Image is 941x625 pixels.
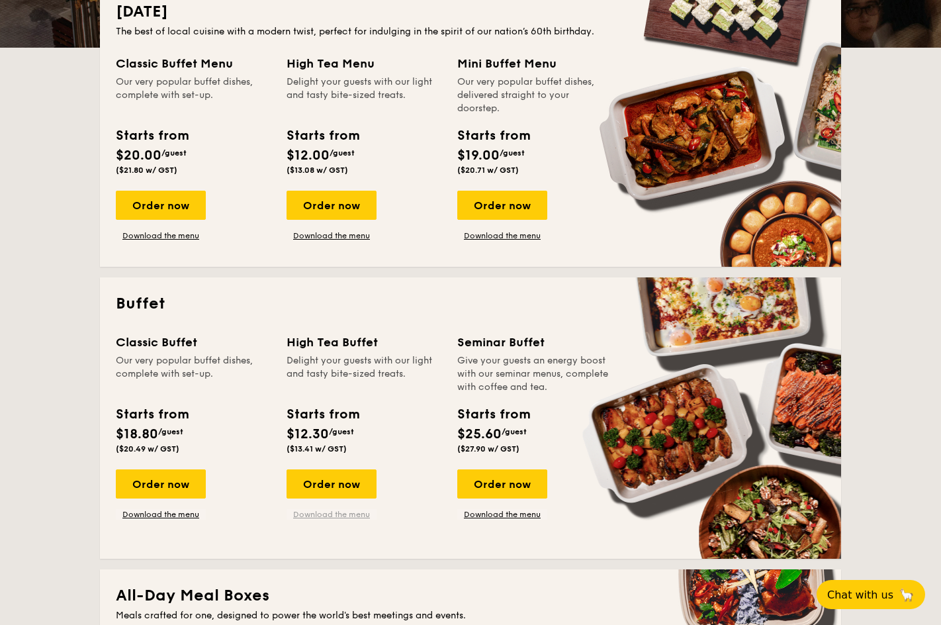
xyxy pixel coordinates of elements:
[116,354,271,394] div: Our very popular buffet dishes, complete with set-up.
[116,509,206,520] a: Download the menu
[287,75,441,115] div: Delight your guests with our light and tasty bite-sized treats.
[457,54,612,73] div: Mini Buffet Menu
[457,426,502,442] span: $25.60
[457,191,547,220] div: Order now
[287,126,359,146] div: Starts from
[116,1,825,23] h2: [DATE]
[287,509,377,520] a: Download the menu
[457,405,529,424] div: Starts from
[287,426,329,442] span: $12.30
[116,230,206,241] a: Download the menu
[116,405,188,424] div: Starts from
[116,333,271,352] div: Classic Buffet
[457,126,529,146] div: Starts from
[287,54,441,73] div: High Tea Menu
[158,427,183,436] span: /guest
[287,405,359,424] div: Starts from
[899,587,915,602] span: 🦙
[116,585,825,606] h2: All-Day Meal Boxes
[500,148,525,158] span: /guest
[116,25,825,38] div: The best of local cuisine with a modern twist, perfect for indulging in the spirit of our nation’...
[287,333,441,352] div: High Tea Buffet
[287,230,377,241] a: Download the menu
[287,148,330,164] span: $12.00
[817,580,925,609] button: Chat with us🦙
[116,469,206,499] div: Order now
[457,509,547,520] a: Download the menu
[116,75,271,115] div: Our very popular buffet dishes, complete with set-up.
[287,354,441,394] div: Delight your guests with our light and tasty bite-sized treats.
[457,166,519,175] span: ($20.71 w/ GST)
[116,126,188,146] div: Starts from
[116,609,825,622] div: Meals crafted for one, designed to power the world's best meetings and events.
[457,354,612,394] div: Give your guests an energy boost with our seminar menus, complete with coffee and tea.
[116,293,825,314] h2: Buffet
[287,191,377,220] div: Order now
[457,148,500,164] span: $19.00
[457,444,519,454] span: ($27.90 w/ GST)
[287,469,377,499] div: Order now
[116,54,271,73] div: Classic Buffet Menu
[457,230,547,241] a: Download the menu
[329,427,354,436] span: /guest
[116,191,206,220] div: Order now
[502,427,527,436] span: /guest
[287,444,347,454] span: ($13.41 w/ GST)
[457,469,547,499] div: Order now
[116,444,179,454] span: ($20.49 w/ GST)
[116,166,177,175] span: ($21.80 w/ GST)
[827,589,893,601] span: Chat with us
[457,333,612,352] div: Seminar Buffet
[116,148,161,164] span: $20.00
[330,148,355,158] span: /guest
[287,166,348,175] span: ($13.08 w/ GST)
[161,148,187,158] span: /guest
[457,75,612,115] div: Our very popular buffet dishes, delivered straight to your doorstep.
[116,426,158,442] span: $18.80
